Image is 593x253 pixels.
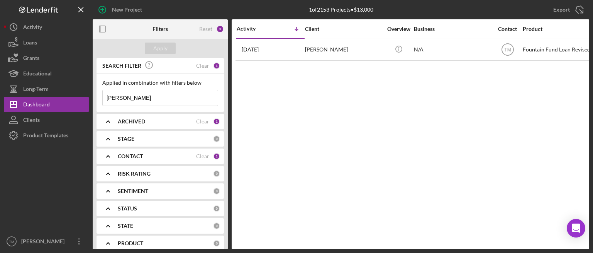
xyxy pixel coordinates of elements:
[4,234,89,249] button: TM[PERSON_NAME]
[118,171,151,177] b: RISK RATING
[196,153,209,159] div: Clear
[309,7,373,13] div: 1 of 2153 Projects • $13,000
[4,66,89,81] button: Educational
[23,35,37,52] div: Loans
[414,26,491,32] div: Business
[242,46,259,53] time: 2024-02-22 14:14
[118,136,134,142] b: STAGE
[237,26,271,32] div: Activity
[102,80,218,86] div: Applied in combination with filters below
[23,50,39,68] div: Grants
[4,50,89,66] button: Grants
[199,26,212,32] div: Reset
[23,66,52,83] div: Educational
[152,26,168,32] b: Filters
[213,205,220,212] div: 0
[19,234,69,251] div: [PERSON_NAME]
[145,43,176,54] button: Apply
[213,153,220,160] div: 1
[9,239,14,244] text: TM
[4,112,89,128] button: Clients
[213,240,220,247] div: 0
[23,97,50,114] div: Dashboard
[93,2,150,17] button: New Project
[216,25,224,33] div: 3
[112,2,142,17] div: New Project
[567,219,585,238] div: Open Intercom Messenger
[4,97,89,112] button: Dashboard
[546,2,589,17] button: Export
[213,222,220,229] div: 0
[153,43,168,54] div: Apply
[118,153,143,159] b: CONTACT
[118,223,133,229] b: STATE
[118,118,145,125] b: ARCHIVED
[4,35,89,50] button: Loans
[213,118,220,125] div: 1
[23,112,40,130] div: Clients
[553,2,570,17] div: Export
[102,63,141,69] b: SEARCH FILTER
[213,170,220,177] div: 0
[23,81,49,99] div: Long-Term
[414,39,491,60] div: N/A
[493,26,522,32] div: Contact
[196,63,209,69] div: Clear
[118,188,148,194] b: SENTIMENT
[213,62,220,69] div: 1
[4,19,89,35] button: Activity
[4,128,89,143] button: Product Templates
[23,19,42,37] div: Activity
[305,39,382,60] div: [PERSON_NAME]
[4,81,89,97] button: Long-Term
[118,205,137,212] b: STATUS
[213,188,220,195] div: 0
[305,26,382,32] div: Client
[118,240,143,246] b: PRODUCT
[384,26,413,32] div: Overview
[23,128,68,145] div: Product Templates
[213,135,220,142] div: 0
[196,118,209,125] div: Clear
[504,47,511,53] text: TM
